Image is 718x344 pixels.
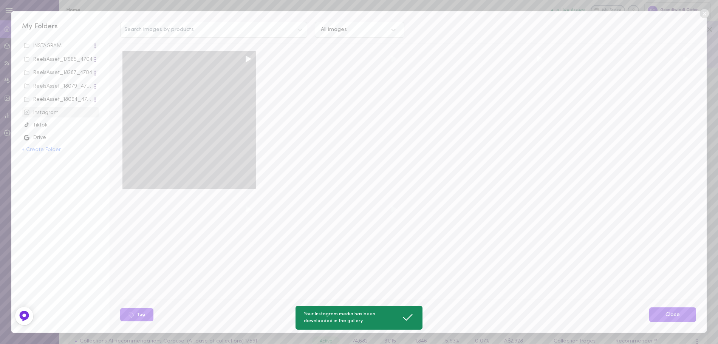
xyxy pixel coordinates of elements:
a: Close [649,307,696,322]
div: Instagram [24,109,97,117]
div: Search images by productsAll imagesTagClose [110,11,706,332]
div: ReelsAsset_18287_4704 [24,69,93,77]
div: All images [321,27,347,32]
span: ReelsAsset_17965_4704 [22,53,99,65]
span: Your Instagram media has been downloaded in the gallery [304,311,401,324]
button: + Create Folder [22,147,61,153]
div: ReelsAsset_17965_4704 [24,56,93,63]
span: ReelsAsset_18064_4704 [22,94,99,105]
div: ReelsAsset_18079_4704 [24,83,93,90]
img: Feedback Button [19,310,30,322]
div: INSTAGRAM [24,42,93,50]
div: Drive [24,134,97,142]
button: Tag [120,308,153,321]
div: ReelsAsset_18064_4704 [24,96,93,103]
span: INSTAGRAM [22,40,99,51]
span: ReelsAsset_18287_4704 [22,67,99,78]
div: Tiktok [24,122,97,129]
span: Search images by products [124,27,194,32]
span: My Folders [22,23,58,30]
span: ReelsAsset_18079_4704 [22,80,99,92]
